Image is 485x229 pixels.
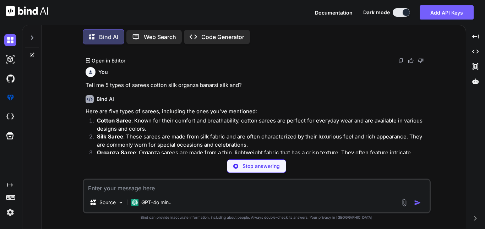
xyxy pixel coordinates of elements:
img: darkChat [4,34,16,46]
p: Stop answering [243,163,280,170]
p: Web Search [144,33,176,41]
p: : Organza sarees are made from a thin, lightweight fabric that has a crisp texture. They often fe... [97,149,429,165]
button: Add API Keys [420,5,474,20]
p: Tell me 5 types of sarees cotton silk organza banarsi silk and? [86,81,429,89]
p: : Known for their comfort and breathability, cotton sarees are perfect for everyday wear and are ... [97,117,429,133]
strong: Cotton Saree [97,117,131,124]
p: Open in Editor [92,57,125,64]
img: dislike [418,58,424,64]
p: Bind AI [99,33,118,41]
span: Dark mode [363,9,390,16]
p: GPT-4o min.. [141,199,171,206]
p: Bind can provide inaccurate information, including about people. Always double-check its answers.... [83,215,431,220]
img: Pick Models [118,200,124,206]
span: Documentation [315,10,353,16]
img: copy [398,58,404,64]
img: GPT-4o mini [131,199,138,206]
p: Here are five types of sarees, including the ones you've mentioned: [86,108,429,116]
button: Documentation [315,9,353,16]
p: Code Generator [201,33,244,41]
strong: Organza Saree [97,149,136,156]
img: attachment [400,198,408,207]
img: premium [4,92,16,104]
p: : These sarees are made from silk fabric and are often characterized by their luxurious feel and ... [97,133,429,149]
strong: Silk Saree [97,133,123,140]
h6: You [98,69,108,76]
img: settings [4,206,16,218]
img: like [408,58,414,64]
img: cloudideIcon [4,111,16,123]
img: githubDark [4,72,16,84]
img: darkAi-studio [4,53,16,65]
img: Bind AI [6,6,48,16]
img: icon [414,199,421,206]
h6: Bind AI [97,96,114,103]
p: Source [99,199,116,206]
